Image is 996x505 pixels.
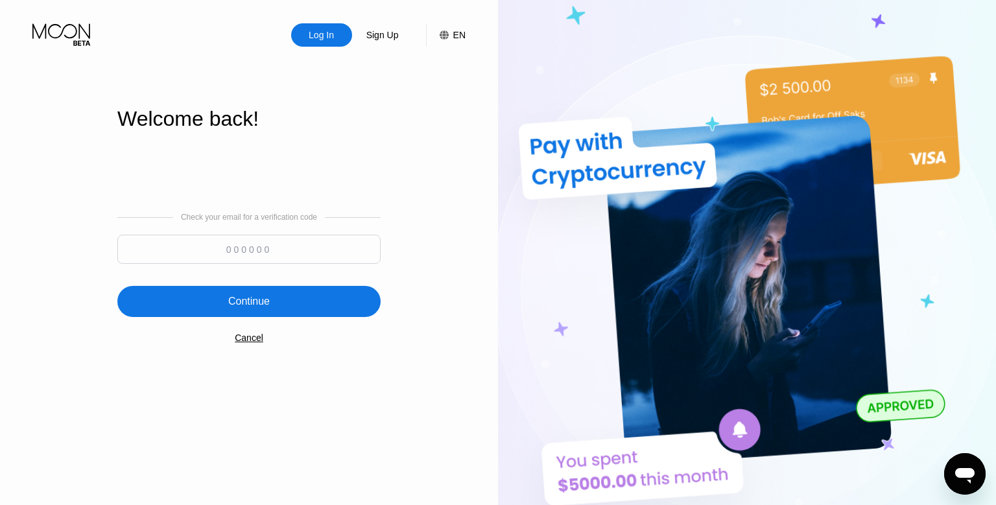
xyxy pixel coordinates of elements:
[365,29,400,41] div: Sign Up
[352,23,413,47] div: Sign Up
[426,23,466,47] div: EN
[235,333,263,343] div: Cancel
[117,235,381,264] input: 000000
[944,453,986,495] iframe: Button to launch messaging window
[307,29,335,41] div: Log In
[291,23,352,47] div: Log In
[117,286,381,317] div: Continue
[228,295,270,308] div: Continue
[117,107,381,131] div: Welcome back!
[181,213,317,222] div: Check your email for a verification code
[453,30,466,40] div: EN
